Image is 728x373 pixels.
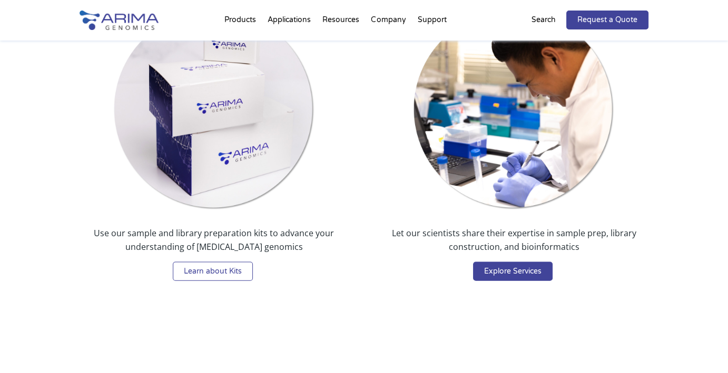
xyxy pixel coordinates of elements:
a: Explore Services [473,262,553,281]
img: Arima-Genomics-logo [80,11,159,30]
a: Request a Quote [566,11,648,29]
p: Use our sample and library preparation kits to advance your understanding of [MEDICAL_DATA] genomics [80,226,348,262]
img: Arima Kits_round [113,9,315,211]
img: Arima Services_round [413,9,615,211]
p: Search [532,13,556,27]
p: Let our scientists share their expertise in sample prep, library construction, and bioinformatics [380,226,648,262]
a: Learn about Kits [173,262,253,281]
